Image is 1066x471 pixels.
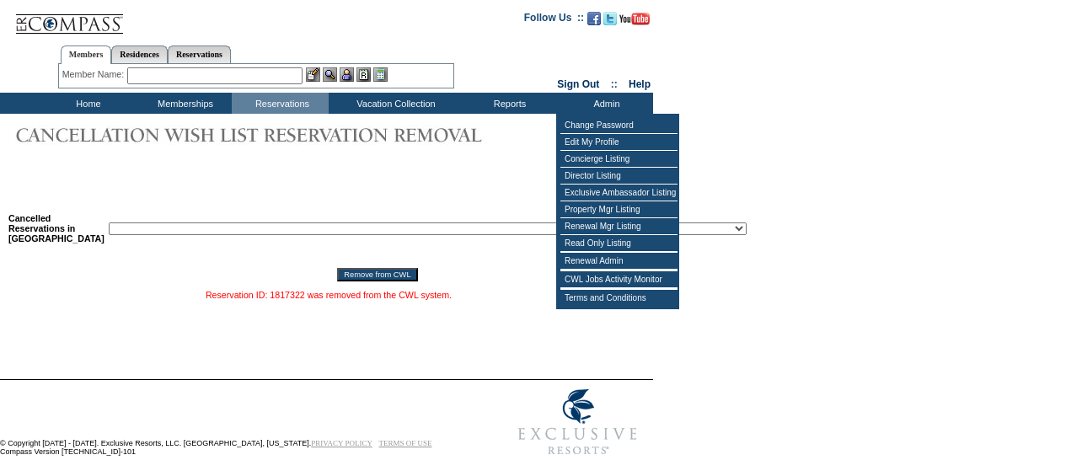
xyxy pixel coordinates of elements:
input: Remove from CWL [337,268,417,281]
a: Residences [111,45,168,63]
td: Director Listing [560,168,678,185]
td: Exclusive Ambassador Listing [560,185,678,201]
td: Property Mgr Listing [560,201,678,218]
a: PRIVACY POLICY [311,439,372,447]
span: Reservation ID: 1817322 was removed from the CWL system. [206,290,452,300]
span: :: [611,78,618,90]
td: Follow Us :: [524,10,584,30]
a: TERMS OF USE [379,439,432,447]
td: CWL Jobs Activity Monitor [560,271,678,288]
a: Help [629,78,651,90]
b: Cancelled Reservations in [GEOGRAPHIC_DATA] [8,213,104,244]
a: Become our fan on Facebook [587,17,601,27]
img: Reservations [356,67,371,82]
a: Reservations [168,45,231,63]
img: View [323,67,337,82]
a: Follow us on Twitter [603,17,617,27]
img: Cancellation Wish List Reservation Removal [8,118,514,152]
td: Admin [556,93,653,114]
td: Edit My Profile [560,134,678,151]
td: Concierge Listing [560,151,678,168]
a: Sign Out [557,78,599,90]
td: Terms and Conditions [560,290,678,306]
a: Members [61,45,112,64]
td: Vacation Collection [329,93,459,114]
td: Change Password [560,117,678,134]
img: Follow us on Twitter [603,12,617,25]
div: Member Name: [62,67,127,82]
img: Become our fan on Facebook [587,12,601,25]
a: Subscribe to our YouTube Channel [619,17,650,27]
td: Memberships [135,93,232,114]
img: b_calculator.gif [373,67,388,82]
img: Exclusive Resorts [502,380,653,464]
td: Renewal Mgr Listing [560,218,678,235]
img: Subscribe to our YouTube Channel [619,13,650,25]
img: b_edit.gif [306,67,320,82]
td: Reports [459,93,556,114]
img: Impersonate [340,67,354,82]
td: Reservations [232,93,329,114]
td: Home [38,93,135,114]
td: Read Only Listing [560,235,678,252]
td: Renewal Admin [560,253,678,270]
